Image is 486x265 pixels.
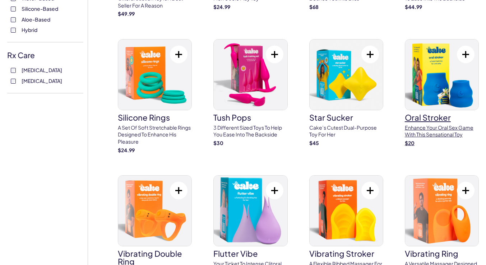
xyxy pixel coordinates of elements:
strong: $ 24.99 [118,147,135,153]
strong: $ 30 [213,140,223,146]
p: 3 different sized toys to help you ease into the backside [213,124,287,138]
a: silicone ringssilicone ringsA set of soft stretchable rings designed to enhance his pleasure$24.99 [118,39,192,154]
h3: oral stroker [405,113,479,121]
a: tush popstush pops3 different sized toys to help you ease into the backside$30 [213,39,287,147]
input: [MEDICAL_DATA] [11,68,16,73]
img: vibrating double ring [118,176,191,246]
img: tush pops [214,39,287,110]
input: Hybrid [11,28,16,33]
p: A set of soft stretchable rings designed to enhance his pleasure [118,124,192,145]
input: [MEDICAL_DATA] [11,79,16,84]
a: oral strokeroral strokerEnhance your oral sex game with this sensational toy$20 [405,39,479,147]
p: Enhance your oral sex game with this sensational toy [405,124,479,138]
img: vibrating stroker [310,176,383,246]
p: Cake’s cutest dual-purpose toy for her [309,124,383,138]
strong: $ 44.99 [405,4,422,10]
input: Aloe-Based [11,17,16,22]
a: star suckerstar suckerCake’s cutest dual-purpose toy for her$45 [309,39,383,147]
img: star sucker [310,39,383,110]
input: Silicone-Based [11,6,16,11]
h3: vibrating stroker [309,250,383,257]
h3: flutter vibe [213,250,287,257]
strong: $ 49.99 [118,10,135,17]
strong: $ 24.99 [213,4,230,10]
img: silicone rings [118,39,191,110]
img: oral stroker [405,39,478,110]
img: flutter vibe [214,176,287,246]
span: Silicone-Based [22,4,58,13]
h3: vibrating ring [405,250,479,257]
h3: star sucker [309,113,383,121]
h3: silicone rings [118,113,192,121]
span: [MEDICAL_DATA] [22,76,62,85]
strong: $ 45 [309,140,319,146]
span: [MEDICAL_DATA] [22,65,62,75]
h3: tush pops [213,113,287,121]
img: vibrating ring [405,176,478,246]
span: Hybrid [22,25,37,34]
span: Aloe-Based [22,15,50,24]
strong: $ 20 [405,140,415,146]
strong: $ 68 [309,4,319,10]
